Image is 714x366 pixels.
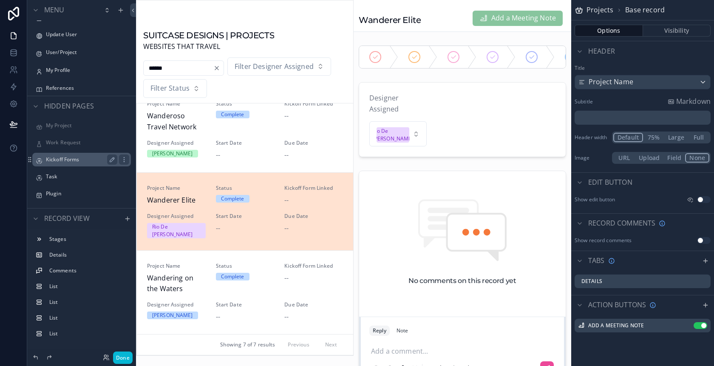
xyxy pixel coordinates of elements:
[49,283,127,290] label: List
[663,153,685,163] button: Field
[44,5,65,16] span: Menu
[613,153,635,163] button: URL
[49,315,127,321] label: List
[588,300,646,311] span: Action buttons
[575,75,711,89] button: Project Name
[49,236,127,243] label: Stages
[46,85,129,91] label: References
[113,352,133,364] button: Done
[575,25,643,37] button: Options
[643,25,711,37] button: Visibility
[46,67,129,74] label: My Profile
[586,5,613,16] span: Projects
[44,213,90,224] span: Record view
[588,177,632,188] span: Edit button
[625,5,665,16] span: Base record
[46,190,129,197] label: Plugin
[575,134,609,141] label: Header width
[588,218,655,229] span: Record comments
[46,156,114,163] label: Kickoff Forms
[688,133,709,142] button: Full
[49,330,127,337] label: List
[588,46,615,57] span: Header
[575,65,711,71] label: Title
[359,14,421,26] h1: Wanderer Elite
[575,196,615,203] label: Show edit button
[685,153,709,163] button: None
[581,278,602,285] label: Details
[46,122,129,129] label: My Project
[589,77,633,88] span: Project Name
[588,255,605,266] span: Tabs
[49,299,127,306] label: List
[613,133,643,142] button: Default
[46,49,129,56] label: User/Project
[46,31,129,38] label: Update User
[575,154,609,161] label: Image
[575,111,711,125] div: scrollable content
[668,96,711,107] a: Markdown
[46,139,129,146] label: Work Request
[27,229,136,349] div: scrollable content
[575,98,593,105] label: Subtitle
[588,322,644,329] label: Add a Meeting Note
[575,237,632,244] div: Show record comments
[46,173,129,180] label: Task
[676,96,711,107] span: Markdown
[49,267,127,274] label: Comments
[664,133,688,142] button: Large
[635,153,663,163] button: Upload
[643,133,664,142] button: 75%
[44,101,94,112] span: Hidden pages
[49,252,127,258] label: Details
[220,341,275,348] span: Showing 7 of 7 results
